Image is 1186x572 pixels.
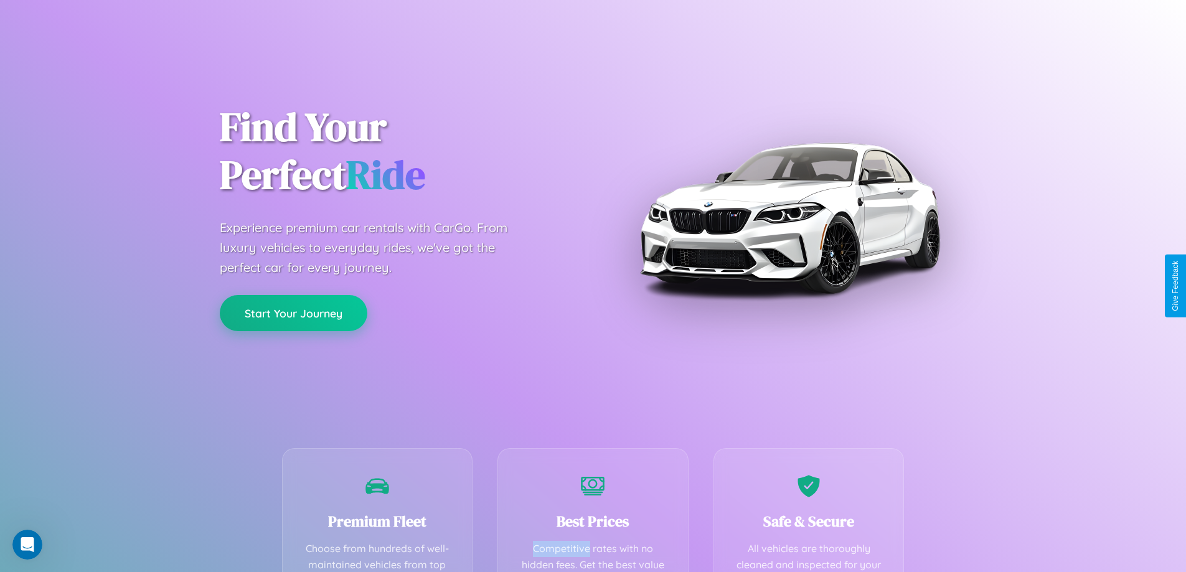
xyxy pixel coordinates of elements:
h3: Best Prices [517,511,669,532]
h1: Find Your Perfect [220,103,575,199]
img: Premium BMW car rental vehicle [634,62,945,373]
p: Experience premium car rentals with CarGo. From luxury vehicles to everyday rides, we've got the ... [220,218,531,278]
button: Start Your Journey [220,295,367,331]
span: Ride [346,148,425,202]
h3: Safe & Secure [733,511,885,532]
h3: Premium Fleet [301,511,454,532]
div: Give Feedback [1171,261,1180,311]
iframe: Intercom live chat [12,530,42,560]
